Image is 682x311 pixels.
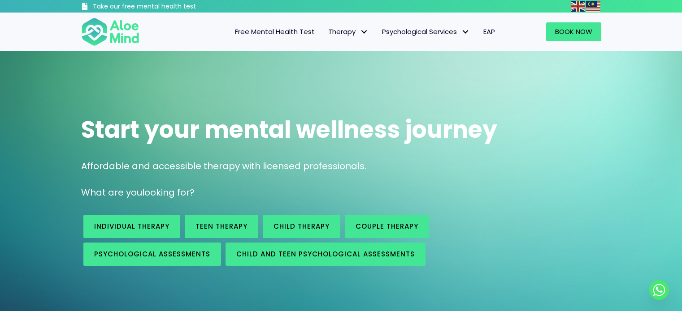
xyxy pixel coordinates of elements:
[546,22,601,41] a: Book Now
[358,26,371,38] span: Therapy: submenu
[185,215,258,238] a: Teen Therapy
[483,27,495,36] span: EAP
[81,186,142,199] span: What are you
[263,215,340,238] a: Child Therapy
[375,22,477,41] a: Psychological ServicesPsychological Services: submenu
[236,249,415,259] span: Child and Teen Psychological assessments
[94,249,210,259] span: Psychological assessments
[151,22,502,41] nav: Menu
[586,1,600,12] img: ms
[274,222,330,231] span: Child Therapy
[83,215,180,238] a: Individual therapy
[226,243,426,266] a: Child and Teen Psychological assessments
[228,22,321,41] a: Free Mental Health Test
[94,222,169,231] span: Individual therapy
[81,2,244,13] a: Take our free mental health test
[571,1,586,11] a: English
[649,280,669,300] a: Whatsapp
[83,243,221,266] a: Psychological assessments
[459,26,472,38] span: Psychological Services: submenu
[571,1,585,12] img: en
[382,27,470,36] span: Psychological Services
[586,1,601,11] a: Malay
[321,22,375,41] a: TherapyTherapy: submenu
[356,222,418,231] span: Couple therapy
[142,186,195,199] span: looking for?
[477,22,502,41] a: EAP
[555,27,592,36] span: Book Now
[81,160,601,173] p: Affordable and accessible therapy with licensed professionals.
[195,222,248,231] span: Teen Therapy
[328,27,369,36] span: Therapy
[93,2,244,11] h3: Take our free mental health test
[81,113,497,146] span: Start your mental wellness journey
[235,27,315,36] span: Free Mental Health Test
[345,215,429,238] a: Couple therapy
[81,17,139,47] img: Aloe mind Logo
